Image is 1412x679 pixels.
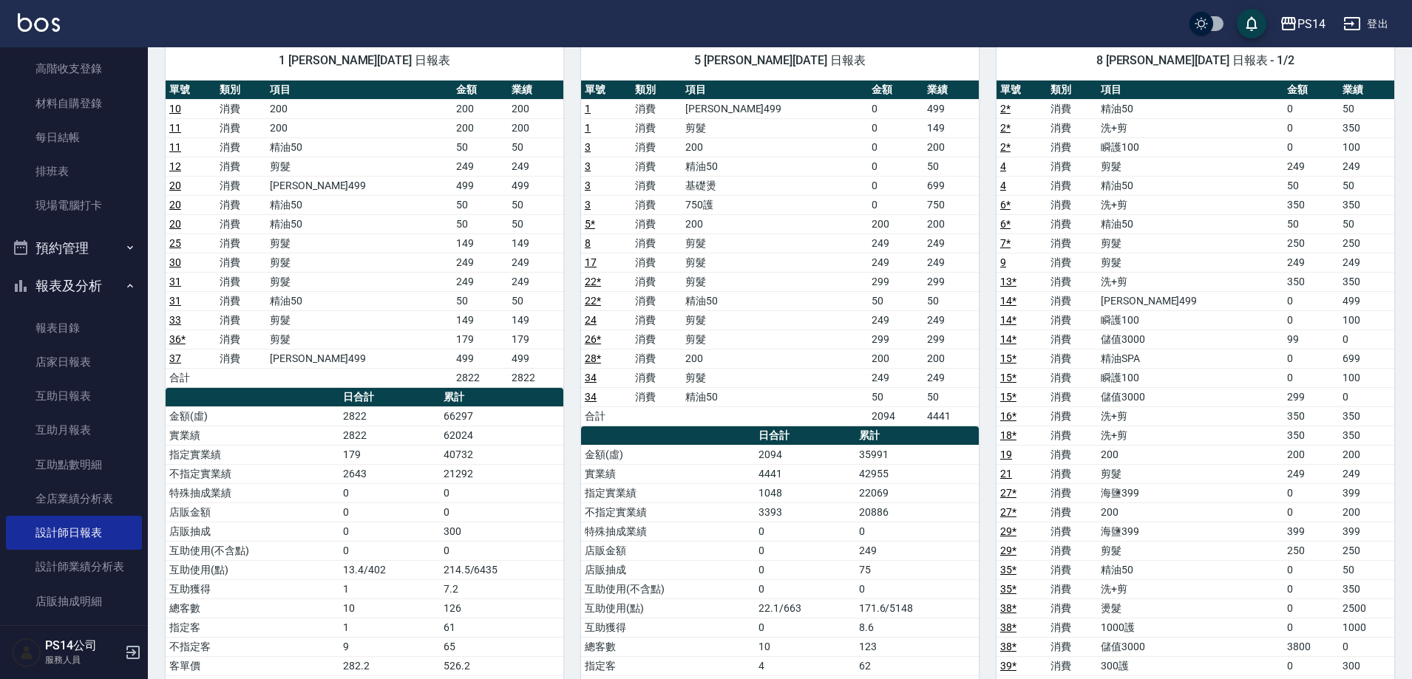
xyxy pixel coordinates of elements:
td: 50 [452,195,508,214]
td: 350 [1283,406,1339,426]
th: 單號 [997,81,1047,100]
td: 剪髮 [1097,233,1283,253]
td: 消費 [1047,195,1097,214]
td: 249 [923,310,979,330]
td: 消費 [631,99,682,118]
a: 4 [1000,180,1006,191]
td: 洗+剪 [1097,118,1283,137]
button: 報表及分析 [6,267,142,305]
a: 3 [585,199,591,211]
td: 299 [868,330,923,349]
td: 250 [1283,233,1339,253]
a: 設計師業績分析表 [6,550,142,584]
a: 材料自購登錄 [6,86,142,120]
td: 299 [923,330,979,349]
td: 消費 [631,330,682,349]
td: 750護 [682,195,868,214]
th: 日合計 [339,388,439,407]
td: 精油50 [266,137,452,157]
td: 50 [508,195,563,214]
td: 200 [452,118,508,137]
td: 消費 [631,118,682,137]
td: 249 [868,310,923,330]
td: 消費 [631,157,682,176]
a: 10 [169,103,181,115]
td: 剪髮 [682,310,868,330]
td: 消費 [1047,253,1097,272]
a: 33 [169,314,181,326]
img: Person [12,638,41,667]
a: 21 [1000,468,1012,480]
td: 瞬護100 [1097,310,1283,330]
td: 299 [1283,387,1339,406]
td: 249 [868,253,923,272]
td: 0 [868,99,923,118]
td: 249 [1283,253,1339,272]
th: 業績 [923,81,979,100]
td: 249 [452,157,508,176]
td: 剪髮 [682,368,868,387]
td: 200 [923,349,979,368]
button: save [1237,9,1266,38]
td: 2822 [508,368,563,387]
td: 消費 [1047,387,1097,406]
a: 17 [585,256,597,268]
td: 2822 [339,406,439,426]
a: 12 [169,160,181,172]
td: 499 [1339,291,1394,310]
td: 消費 [216,137,266,157]
td: 消費 [216,214,266,233]
td: 消費 [631,195,682,214]
th: 累計 [440,388,563,407]
td: 149 [452,233,508,253]
td: 149 [923,118,979,137]
td: 剪髮 [1097,157,1283,176]
td: 剪髮 [682,233,868,253]
td: 4441 [755,464,855,483]
td: 剪髮 [266,157,452,176]
td: 149 [508,233,563,253]
td: 消費 [1047,233,1097,253]
td: 消費 [216,157,266,176]
td: 消費 [1047,349,1097,368]
table: a dense table [581,81,979,426]
td: 消費 [216,99,266,118]
a: 互助點數明細 [6,448,142,482]
td: 0 [868,137,923,157]
td: 0 [1339,387,1394,406]
td: 149 [452,310,508,330]
td: 299 [923,272,979,291]
td: 消費 [1047,368,1097,387]
td: 消費 [216,118,266,137]
td: 消費 [631,368,682,387]
th: 業績 [508,81,563,100]
td: 精油SPA [1097,349,1283,368]
td: 100 [1339,137,1394,157]
td: 299 [868,272,923,291]
td: 0 [1283,291,1339,310]
td: 0 [868,118,923,137]
td: 剪髮 [682,272,868,291]
td: 消費 [1047,99,1097,118]
td: 精油50 [682,157,868,176]
td: 50 [452,137,508,157]
td: 50 [1339,99,1394,118]
a: 排班表 [6,154,142,188]
a: 1 [585,122,591,134]
td: 儲值3000 [1097,330,1283,349]
td: 消費 [631,291,682,310]
td: 0 [1283,99,1339,118]
td: 99 [1283,330,1339,349]
span: 1 [PERSON_NAME][DATE] 日報表 [183,53,546,68]
td: 350 [1339,406,1394,426]
a: 互助日報表 [6,379,142,413]
td: 499 [452,176,508,195]
a: 20 [169,199,181,211]
td: 200 [452,99,508,118]
td: 消費 [216,253,266,272]
td: 2822 [339,426,439,445]
span: 8 [PERSON_NAME][DATE] 日報表 - 1/2 [1014,53,1377,68]
th: 項目 [266,81,452,100]
td: 指定實業績 [166,445,339,464]
a: 高階收支登錄 [6,52,142,86]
